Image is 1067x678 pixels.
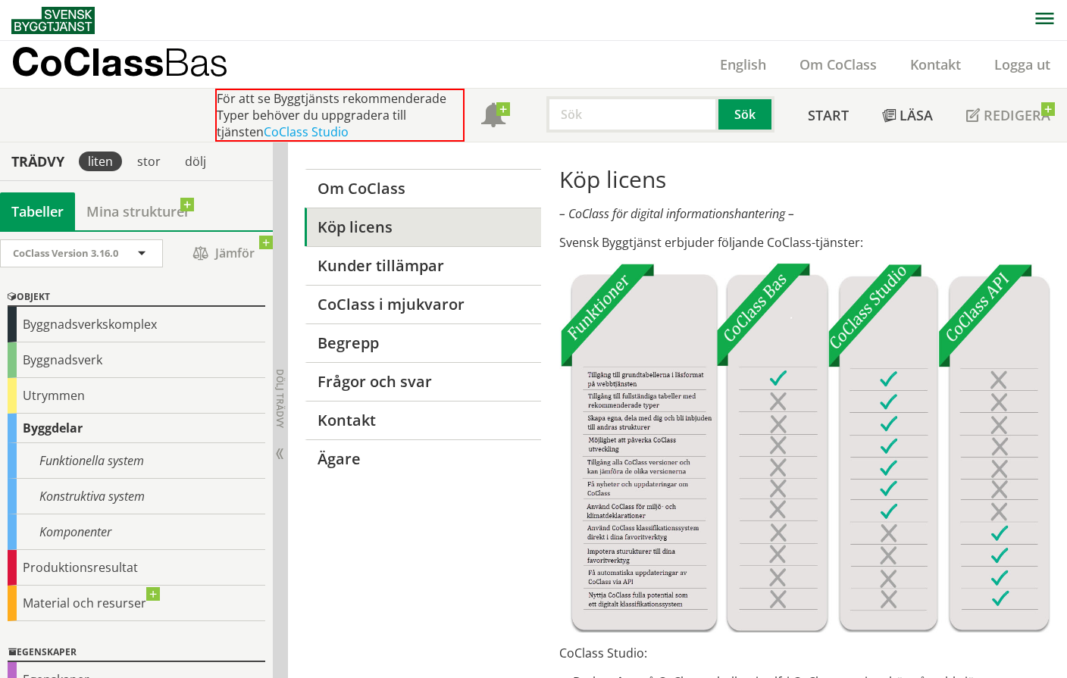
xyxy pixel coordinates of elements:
span: CoClass Version 3.16.0 [13,246,118,260]
a: Mina strukturer [75,192,202,230]
button: Sök [718,96,774,133]
a: CoClassBas [11,41,261,88]
a: English [703,55,783,73]
div: Byggnadsverkskomplex [8,307,265,342]
a: Läsa [865,89,950,142]
p: Svensk Byggtjänst erbjuder följande CoClass-tjänster: [559,234,1050,251]
a: Köp licens [305,208,540,246]
a: Begrepp [305,323,540,362]
span: Läsa [900,106,933,124]
em: – CoClass för digital informationshantering – [559,205,794,222]
input: Sök [546,96,718,133]
div: Byggdelar [8,414,265,443]
div: Objekt [8,289,265,307]
a: Logga ut [978,55,1067,73]
img: Svensk Byggtjänst [11,7,95,34]
span: Start [808,106,849,124]
a: Frågor och svar [305,362,540,401]
div: Trädvy [3,153,73,170]
h1: Köp licens [559,166,1050,193]
div: dölj [176,152,215,171]
a: Redigera [950,89,1067,142]
span: Jämför [178,240,269,267]
a: Om CoClass [783,55,893,73]
div: liten [79,152,122,171]
div: Komponenter [8,514,265,550]
span: Bas [164,39,228,84]
a: Kontakt [305,401,540,439]
a: CoClass Studio [264,123,349,140]
span: Redigera [984,106,1050,124]
div: Utrymmen [8,378,265,414]
a: Kunder tillämpar [305,246,540,285]
div: Funktionella system [8,443,265,479]
a: Kontakt [893,55,978,73]
div: Konstruktiva system [8,479,265,514]
div: Material och resurser [8,586,265,621]
div: stor [128,152,170,171]
a: Om CoClass [305,169,540,208]
p: CoClass [11,53,228,70]
p: CoClass Studio: [559,645,1050,661]
a: Start [791,89,865,142]
div: Produktionsresultat [8,550,265,586]
a: Ägare [305,439,540,478]
div: För att se Byggtjänsts rekommenderade Typer behöver du uppgradera till tjänsten [215,89,465,142]
span: Notifikationer [481,105,505,129]
a: CoClass i mjukvaror [305,285,540,323]
div: Byggnadsverk [8,342,265,378]
span: Dölj trädvy [274,369,286,428]
div: Egenskaper [8,644,265,662]
img: Tjnster-Tabell_CoClassBas-Studio-API2022-12-22.jpg [559,263,1050,633]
